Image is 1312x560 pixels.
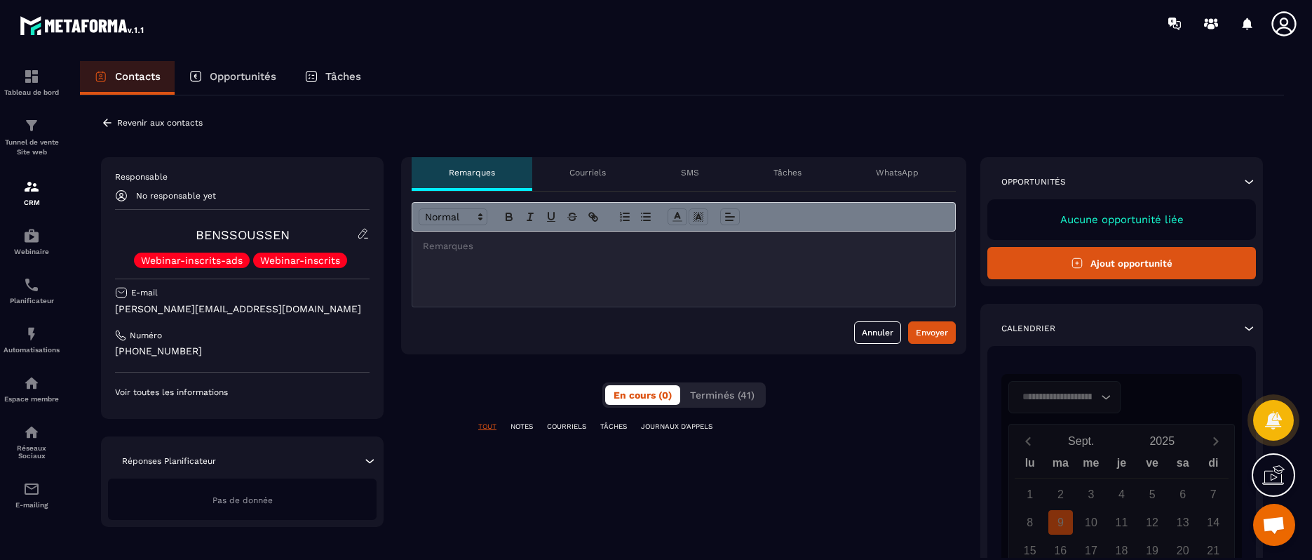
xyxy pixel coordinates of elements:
img: logo [20,13,146,38]
p: E-mail [131,287,158,298]
a: automationsautomationsEspace membre [4,364,60,413]
p: SMS [681,167,699,178]
p: E-mailing [4,501,60,509]
p: Webinar-inscrits [260,255,340,265]
p: Courriels [569,167,606,178]
button: Envoyer [908,321,956,344]
p: Remarques [449,167,495,178]
a: automationsautomationsWebinaire [4,217,60,266]
p: Responsable [115,171,370,182]
a: social-networksocial-networkRéseaux Sociaux [4,413,60,470]
img: automations [23,326,40,342]
img: formation [23,68,40,85]
button: Ajout opportunité [987,247,1256,279]
button: Terminés (41) [682,385,763,405]
a: emailemailE-mailing [4,470,60,519]
p: Tâches [325,70,361,83]
p: Calendrier [1001,323,1055,334]
img: formation [23,178,40,195]
p: Tableau de bord [4,88,60,96]
p: JOURNAUX D'APPELS [641,422,712,432]
span: En cours (0) [614,389,672,401]
p: Tâches [773,167,802,178]
p: Réseaux Sociaux [4,444,60,460]
button: Annuler [854,321,901,344]
a: formationformationCRM [4,168,60,217]
button: En cours (0) [605,385,680,405]
img: scheduler [23,276,40,293]
div: Ouvrir le chat [1253,504,1295,546]
p: Planificateur [4,297,60,305]
a: BENSSOUSSEN [196,227,290,242]
p: No responsable yet [136,191,216,201]
p: Réponses Planificateur [122,455,216,467]
img: automations [23,227,40,244]
p: [PHONE_NUMBER] [115,345,370,358]
p: [PERSON_NAME][EMAIL_ADDRESS][DOMAIN_NAME] [115,302,370,316]
p: Tunnel de vente Site web [4,138,60,157]
p: Webinar-inscrits-ads [141,255,243,265]
a: formationformationTableau de bord [4,58,60,107]
p: Opportunités [210,70,276,83]
a: formationformationTunnel de vente Site web [4,107,60,168]
div: Envoyer [916,326,948,340]
p: Voir toutes les informations [115,387,370,398]
p: Aucune opportunité liée [1001,213,1242,226]
p: TÂCHES [600,422,627,432]
img: email [23,481,40,498]
span: Pas de donnée [212,495,273,505]
a: Contacts [80,61,175,95]
p: Revenir aux contacts [117,118,203,128]
p: NOTES [510,422,533,432]
p: Contacts [115,70,161,83]
img: automations [23,375,40,392]
p: Espace membre [4,395,60,403]
p: Webinaire [4,248,60,255]
a: Tâches [290,61,375,95]
p: TOUT [478,422,496,432]
a: schedulerschedulerPlanificateur [4,266,60,315]
a: automationsautomationsAutomatisations [4,315,60,364]
p: Opportunités [1001,176,1066,187]
p: Automatisations [4,346,60,354]
p: WhatsApp [876,167,919,178]
img: formation [23,117,40,134]
span: Terminés (41) [690,389,755,401]
p: Numéro [130,330,162,341]
p: COURRIELS [547,422,586,432]
img: social-network [23,424,40,441]
a: Opportunités [175,61,290,95]
p: CRM [4,199,60,206]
